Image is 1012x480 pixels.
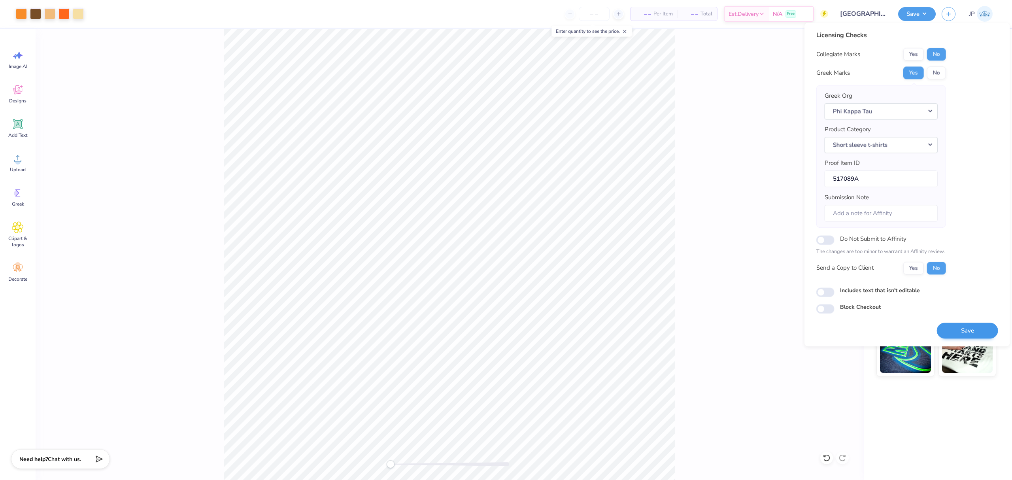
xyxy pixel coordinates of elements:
span: – – [682,10,698,18]
button: No [927,262,946,274]
span: Designs [9,98,26,104]
button: No [927,48,946,60]
label: Submission Note [825,193,869,202]
button: Short sleeve t-shirts [825,137,938,153]
input: – – [579,7,610,21]
span: Chat with us. [48,455,81,463]
span: Greek [12,201,24,207]
span: Total [700,10,712,18]
label: Greek Org [825,91,852,100]
strong: Need help? [19,455,48,463]
span: N/A [773,10,782,18]
div: Collegiate Marks [816,50,860,59]
p: The changes are too minor to warrant an Affinity review. [816,248,946,256]
span: Decorate [8,276,27,282]
span: – – [635,10,651,18]
label: Proof Item ID [825,159,860,168]
span: Est. Delivery [729,10,759,18]
div: Greek Marks [816,68,850,77]
button: Save [937,323,998,339]
button: Phi Kappa Tau [825,103,938,119]
span: Per Item [653,10,673,18]
div: Send a Copy to Client [816,264,874,273]
a: JP [965,6,996,22]
button: Yes [903,48,924,60]
span: Clipart & logos [5,235,31,248]
span: Image AI [9,63,27,70]
span: Free [787,11,795,17]
div: Enter quantity to see the price. [551,26,632,37]
span: JP [969,9,975,19]
span: Add Text [8,132,27,138]
input: Add a note for Affinity [825,205,938,222]
div: Licensing Checks [816,30,946,40]
label: Product Category [825,125,871,134]
button: No [927,66,946,79]
div: Accessibility label [387,460,395,468]
img: Glow in the Dark Ink [880,333,931,373]
span: Upload [10,166,26,173]
img: John Paul Torres [977,6,993,22]
label: Do Not Submit to Affinity [840,234,906,244]
button: Yes [903,262,924,274]
button: Yes [903,66,924,79]
label: Block Checkout [840,303,881,311]
label: Includes text that isn't editable [840,286,920,295]
input: Untitled Design [834,6,892,22]
img: Water based Ink [942,333,993,373]
button: Save [898,7,936,21]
